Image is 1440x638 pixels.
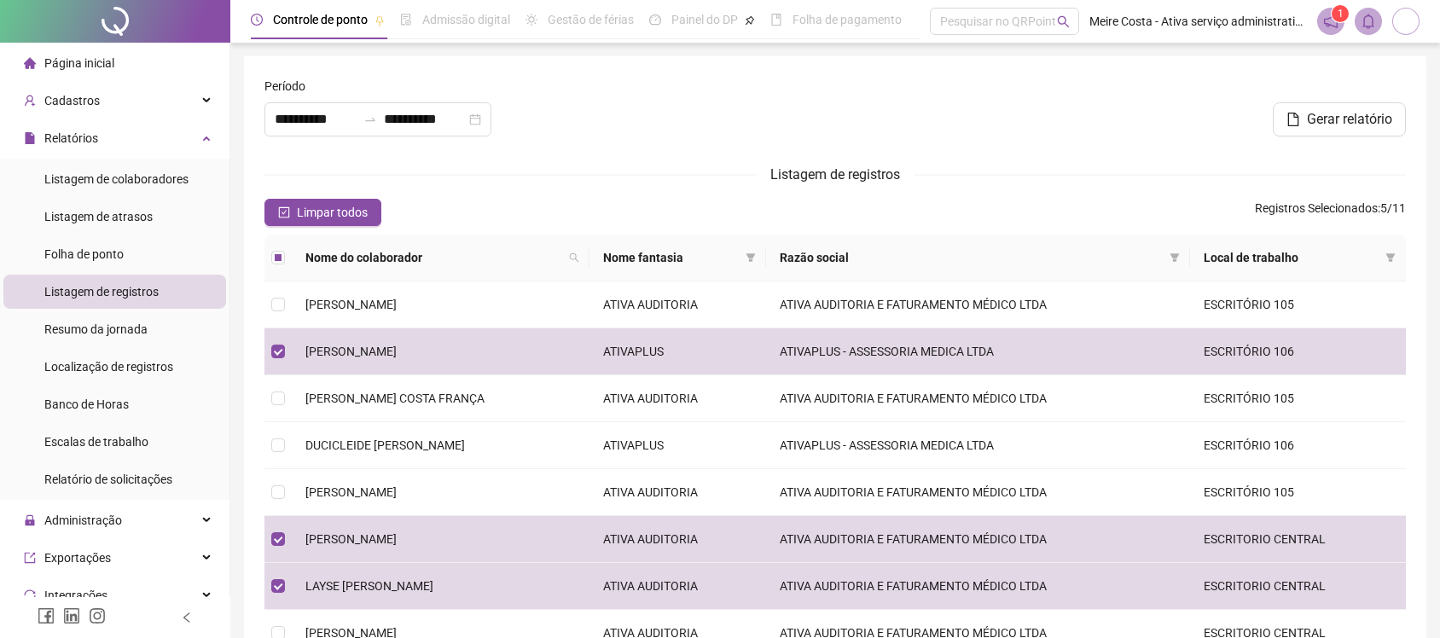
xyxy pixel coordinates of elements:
td: ATIVA AUDITORIA E FATURAMENTO MÉDICO LTDA [766,563,1191,610]
td: ESCRITÓRIO 106 [1190,328,1406,375]
span: Exportações [44,551,111,565]
span: bell [1361,14,1376,29]
span: Integrações [44,589,107,602]
span: [PERSON_NAME] [305,532,397,546]
span: [PERSON_NAME] COSTA FRANÇA [305,391,485,405]
td: ATIVA AUDITORIA E FATURAMENTO MÉDICO LTDA [766,281,1191,328]
span: Relatório de solicitações [44,473,172,486]
span: Limpar todos [297,203,368,222]
span: Cadastros [44,94,100,107]
span: lock [24,514,36,526]
span: file-done [400,14,412,26]
td: ESCRITÓRIO 105 [1190,281,1406,328]
td: ATIVAPLUS [589,422,765,469]
span: Registros Selecionados [1255,201,1378,215]
span: sun [525,14,537,26]
span: LAYSE [PERSON_NAME] [305,579,433,593]
span: [PERSON_NAME] [305,345,397,358]
td: ATIVA AUDITORIA [589,375,765,422]
span: Folha de ponto [44,247,124,261]
span: Listagem de registros [770,166,900,183]
span: [PERSON_NAME] [305,485,397,499]
span: export [24,552,36,564]
span: book [770,14,782,26]
span: Meire Costa - Ativa serviço administrativo ltda [1089,12,1307,31]
td: ATIVAPLUS - ASSESSORIA MEDICA LTDA [766,328,1191,375]
span: Folha de pagamento [793,13,902,26]
td: ATIVA AUDITORIA [589,281,765,328]
span: Local de trabalho [1204,248,1379,267]
span: file [24,132,36,144]
button: Gerar relatório [1273,102,1406,136]
span: swap-right [363,113,377,126]
span: Escalas de trabalho [44,435,148,449]
span: Período [264,77,305,96]
span: Controle de ponto [273,13,368,26]
span: filter [746,252,756,263]
td: ATIVA AUDITORIA [589,516,765,563]
span: Nome fantasia [603,248,738,267]
td: ESCRITORIO CENTRAL [1190,563,1406,610]
iframe: Intercom live chat [1382,580,1423,621]
span: Administração [44,513,122,527]
span: pushpin [745,15,755,26]
span: Banco de Horas [44,397,129,411]
td: ESCRITÓRIO 105 [1190,375,1406,422]
span: linkedin [63,607,80,624]
span: filter [1166,245,1183,270]
span: search [566,245,583,270]
span: home [24,57,36,69]
span: Listagem de colaboradores [44,172,189,186]
span: : 5 / 11 [1255,199,1406,226]
span: Razão social [780,248,1164,267]
button: Limpar todos [264,199,381,226]
span: Painel do DP [671,13,738,26]
span: sync [24,589,36,601]
td: ATIVAPLUS - ASSESSORIA MEDICA LTDA [766,422,1191,469]
span: clock-circle [251,14,263,26]
span: DUCICLEIDE [PERSON_NAME] [305,438,465,452]
span: left [181,612,193,623]
span: Admissão digital [422,13,510,26]
span: filter [1382,245,1399,270]
span: Página inicial [44,56,114,70]
span: dashboard [649,14,661,26]
span: Gestão de férias [548,13,634,26]
span: search [1057,15,1070,28]
td: ATIVA AUDITORIA E FATURAMENTO MÉDICO LTDA [766,375,1191,422]
span: Localização de registros [44,360,173,374]
span: Listagem de atrasos [44,210,153,223]
td: ATIVA AUDITORIA E FATURAMENTO MÉDICO LTDA [766,469,1191,516]
span: [PERSON_NAME] [305,298,397,311]
sup: 1 [1332,5,1349,22]
span: notification [1323,14,1338,29]
td: ATIVA AUDITORIA E FATURAMENTO MÉDICO LTDA [766,516,1191,563]
span: 1 [1338,8,1344,20]
span: facebook [38,607,55,624]
span: Resumo da jornada [44,322,148,336]
td: ATIVAPLUS [589,328,765,375]
span: filter [1170,252,1180,263]
span: pushpin [375,15,385,26]
td: ESCRITORIO CENTRAL [1190,516,1406,563]
span: check-square [278,206,290,218]
td: ESCRITÓRIO 106 [1190,422,1406,469]
td: ATIVA AUDITORIA [589,563,765,610]
span: search [569,252,579,263]
img: 33265 [1393,9,1419,34]
td: ESCRITÓRIO 105 [1190,469,1406,516]
span: instagram [89,607,106,624]
td: ATIVA AUDITORIA [589,469,765,516]
span: user-add [24,95,36,107]
span: Gerar relatório [1307,109,1392,130]
span: filter [742,245,759,270]
span: Listagem de registros [44,285,159,299]
span: filter [1385,252,1396,263]
span: file [1286,113,1300,126]
span: to [363,113,377,126]
span: Nome do colaborador [305,248,562,267]
span: Relatórios [44,131,98,145]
